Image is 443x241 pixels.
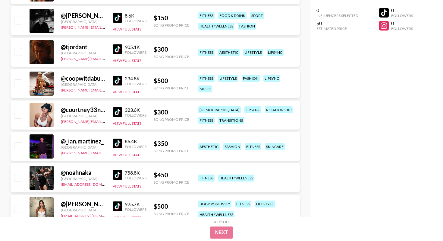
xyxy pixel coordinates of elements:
[223,143,241,150] div: fashion
[61,118,150,124] a: [PERSON_NAME][EMAIL_ADDRESS][DOMAIN_NAME]
[125,207,146,212] div: Followers
[198,106,241,113] div: [DEMOGRAPHIC_DATA]
[113,201,122,211] img: TikTok
[113,170,122,180] img: TikTok
[113,153,141,157] button: View Full Stats
[154,77,189,85] div: $ 500
[218,49,240,56] div: aesthetic
[267,49,284,56] div: lipsync
[125,13,146,19] div: 8.6K
[198,85,212,92] div: music
[125,138,146,144] div: 86.4K
[316,20,358,26] div: $0
[61,137,105,145] div: @ _ian.martinez_
[125,76,146,82] div: 234.8K
[61,169,105,176] div: @ noahnaka
[61,19,105,24] div: [GEOGRAPHIC_DATA]
[154,46,189,53] div: $ 300
[198,12,215,19] div: fitness
[250,12,264,19] div: sport
[61,24,150,30] a: [PERSON_NAME][EMAIL_ADDRESS][DOMAIN_NAME]
[154,86,189,90] div: Song Promo Price
[125,50,146,55] div: Followers
[125,176,146,180] div: Followers
[218,117,244,124] div: transitions
[391,20,413,26] div: 0
[391,26,413,31] div: Followers
[113,107,122,117] img: TikTok
[61,87,150,92] a: [PERSON_NAME][EMAIL_ADDRESS][DOMAIN_NAME]
[198,175,215,182] div: fitness
[61,208,105,212] div: [GEOGRAPHIC_DATA]
[61,176,105,181] div: [GEOGRAPHIC_DATA]
[316,13,358,18] div: Influencers Selected
[61,55,150,61] a: [PERSON_NAME][EMAIL_ADDRESS][DOMAIN_NAME]
[125,82,146,86] div: Followers
[154,23,189,27] div: Song Promo Price
[154,171,189,179] div: $ 450
[218,12,247,19] div: food & drink
[210,227,233,239] button: Next
[125,107,146,113] div: 323.6K
[61,106,105,114] div: @ courtney33nelson
[61,212,121,218] a: [EMAIL_ADDRESS][DOMAIN_NAME]
[61,200,105,208] div: @ [PERSON_NAME].[PERSON_NAME]
[255,201,275,207] div: lifestyle
[61,181,121,187] a: [EMAIL_ADDRESS][DOMAIN_NAME]
[198,201,231,207] div: body positivity
[413,211,436,234] iframe: Drift Widget Chat Controller
[391,7,413,13] div: 0
[242,75,260,82] div: fashion
[238,23,256,30] div: fashion
[218,75,238,82] div: lifestyle
[125,113,146,117] div: Followers
[154,54,189,59] div: Song Promo Price
[198,143,220,150] div: aesthetic
[125,170,146,176] div: 758.8K
[154,203,189,210] div: $ 500
[263,75,280,82] div: lipsync
[245,143,261,150] div: fitness
[316,26,358,31] div: Estimated Price
[61,43,105,51] div: @ tjordant
[154,14,189,22] div: $ 150
[61,82,105,87] div: [GEOGRAPHIC_DATA]
[125,19,146,23] div: Followers
[198,49,215,56] div: fitness
[61,51,105,55] div: [GEOGRAPHIC_DATA]
[113,90,141,94] button: View Full Stats
[61,149,150,155] a: [PERSON_NAME][EMAIL_ADDRESS][DOMAIN_NAME]
[265,143,285,150] div: skincare
[154,149,189,153] div: Song Promo Price
[154,140,189,147] div: $ 350
[243,49,263,56] div: lifestyle
[61,114,105,118] div: [GEOGRAPHIC_DATA]
[391,13,413,18] div: Followers
[113,215,141,220] button: View Full Stats
[61,75,105,82] div: @ coopwitdabucket
[113,139,122,148] img: TikTok
[213,220,230,224] div: Step 1 of 2
[154,211,189,216] div: Song Promo Price
[154,180,189,185] div: Song Promo Price
[125,44,146,50] div: 905.1K
[125,144,146,149] div: Followers
[154,117,189,122] div: Song Promo Price
[113,121,141,126] button: View Full Stats
[113,58,141,63] button: View Full Stats
[125,201,146,207] div: 925.7K
[113,13,122,23] img: TikTok
[113,184,141,188] button: View Full Stats
[198,211,234,218] div: health / wellness
[244,106,261,113] div: lipsync
[218,175,254,182] div: health / wellness
[265,106,293,113] div: relationship
[113,44,122,54] img: TikTok
[154,108,189,116] div: $ 300
[61,12,105,19] div: @ [PERSON_NAME].jovenin
[316,7,358,13] div: 0
[198,117,215,124] div: fitness
[235,201,251,207] div: fitness
[198,75,215,82] div: fitness
[61,145,105,149] div: [GEOGRAPHIC_DATA]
